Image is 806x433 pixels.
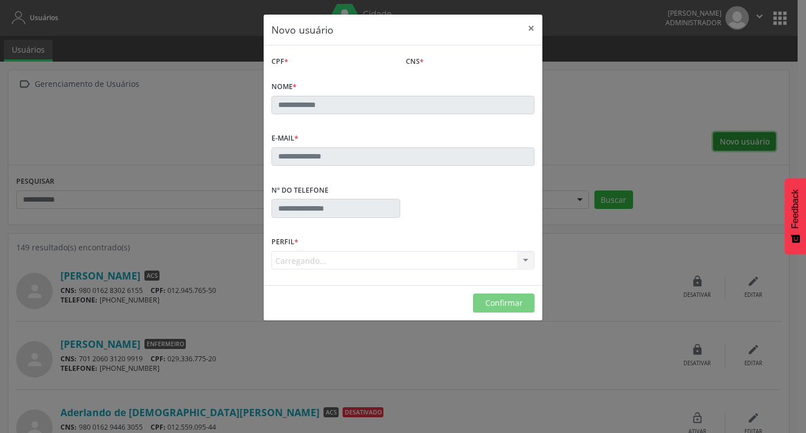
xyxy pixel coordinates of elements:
h5: Novo usuário [271,22,334,37]
button: Confirmar [473,294,535,313]
label: CNS [406,53,424,71]
label: Perfil [271,234,298,251]
label: E-mail [271,130,298,147]
button: Close [520,15,542,42]
span: Feedback [790,189,800,229]
button: Feedback - Mostrar pesquisa [785,178,806,254]
label: Nº do Telefone [271,181,329,199]
label: Nome [271,78,297,96]
label: CPF [271,53,288,71]
span: Confirmar [485,297,523,308]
